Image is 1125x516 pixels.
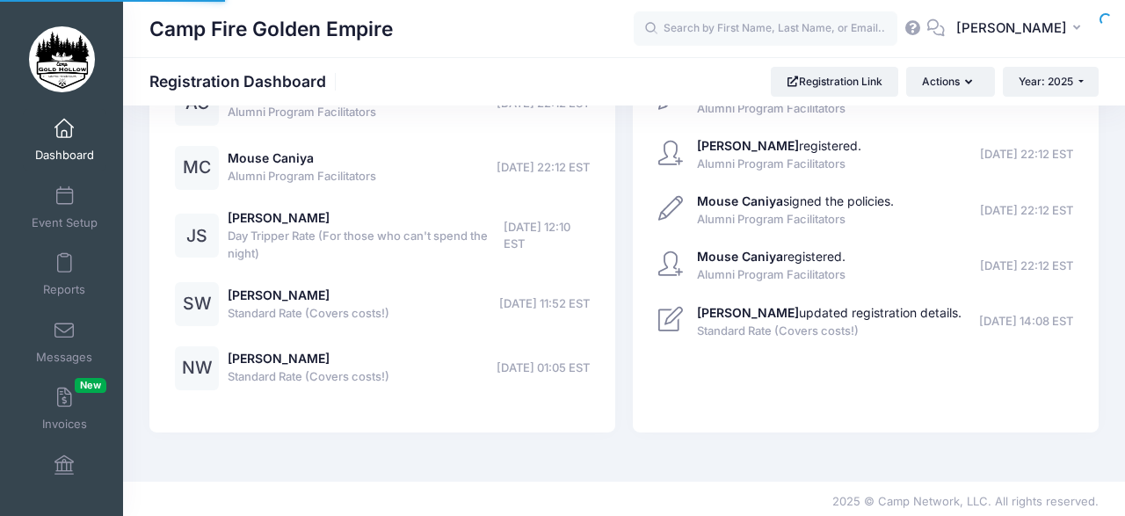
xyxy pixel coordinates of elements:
a: [PERSON_NAME] [228,287,330,302]
a: Reports [23,243,106,305]
span: Invoices [42,418,87,432]
span: New [75,378,106,393]
span: [DATE] 14:08 EST [979,313,1073,331]
span: [DATE] 22:12 EST [980,202,1073,220]
span: Dashboard [35,149,94,164]
button: Year: 2025 [1003,67,1099,97]
span: [DATE] 22:12 EST [497,159,590,177]
span: Messages [36,350,92,365]
a: InvoicesNew [23,378,106,440]
h1: Camp Fire Golden Empire [149,9,393,49]
div: JS [175,214,219,258]
a: JS [175,229,219,244]
strong: Mouse Caniya [697,193,783,208]
span: Year: 2025 [1019,75,1073,88]
span: Alumni Program Facilitators [228,104,376,121]
a: Financials [23,446,106,507]
span: [DATE] 01:05 EST [497,360,590,377]
span: Standard Rate (Covers costs!) [697,323,962,340]
a: [PERSON_NAME] [228,351,330,366]
a: Mouse Caniyaregistered. [697,249,846,264]
a: Mouse Caniyasigned the policies. [697,193,894,208]
span: Standard Rate (Covers costs!) [228,368,389,386]
span: Alumni Program Facilitators [697,100,910,118]
h1: Registration Dashboard [149,72,341,91]
a: [PERSON_NAME]registered. [697,138,861,153]
span: [DATE] 22:12 EST [980,258,1073,275]
a: Registration Link [771,67,898,97]
span: Alumni Program Facilitators [697,211,894,229]
input: Search by First Name, Last Name, or Email... [634,11,897,47]
div: NW [175,346,219,390]
span: Alumni Program Facilitators [697,266,846,284]
span: 2025 © Camp Network, LLC. All rights reserved. [832,494,1099,508]
span: Alumni Program Facilitators [228,168,376,185]
span: Alumni Program Facilitators [697,156,861,173]
img: Camp Fire Golden Empire [29,26,95,92]
span: [DATE] 22:12 EST [980,146,1073,164]
button: Actions [906,67,994,97]
a: MC [175,161,219,176]
a: NW [175,361,219,376]
span: Reports [43,283,85,298]
a: Dashboard [23,109,106,171]
span: [DATE] 11:52 EST [499,295,590,313]
a: [PERSON_NAME]updated registration details. [697,305,962,320]
button: [PERSON_NAME] [945,9,1099,49]
span: [PERSON_NAME] [956,18,1067,38]
div: MC [175,146,219,190]
a: [PERSON_NAME] [228,210,330,225]
a: Messages [23,311,106,373]
strong: Mouse Caniya [697,249,783,264]
a: Mouse Caniya [228,150,314,165]
strong: [PERSON_NAME] [697,138,799,153]
span: [DATE] 12:10 EST [504,219,590,253]
strong: [PERSON_NAME] [697,305,799,320]
a: AC [175,97,219,112]
span: Standard Rate (Covers costs!) [228,305,389,323]
a: Event Setup [23,177,106,238]
span: Day Tripper Rate (For those who can't spend the night) [228,228,504,262]
a: SW [175,297,219,312]
div: SW [175,282,219,326]
span: Event Setup [32,215,98,230]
